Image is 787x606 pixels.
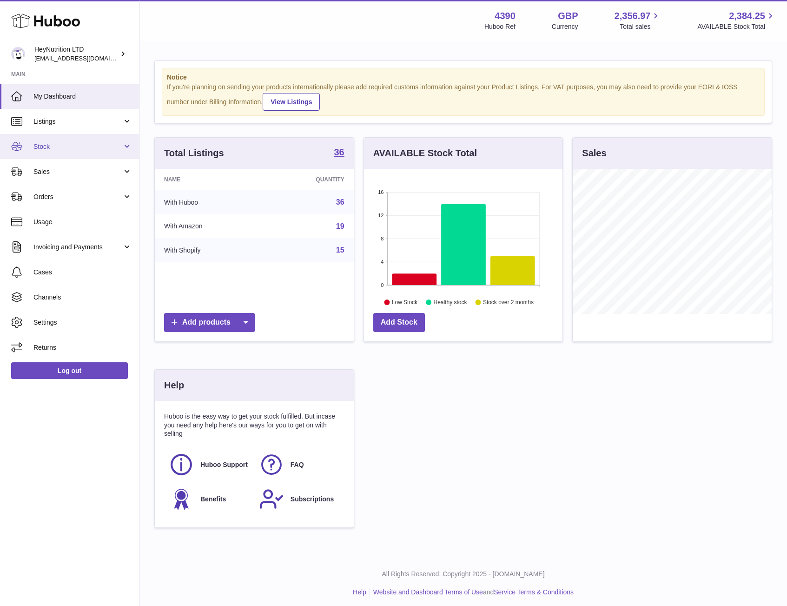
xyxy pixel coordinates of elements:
[169,452,250,477] a: Huboo Support
[34,54,137,62] span: [EMAIL_ADDRESS][DOMAIN_NAME]
[155,190,264,214] td: With Huboo
[155,214,264,239] td: With Amazon
[552,22,578,31] div: Currency
[33,167,122,176] span: Sales
[164,379,184,392] h3: Help
[33,268,132,277] span: Cases
[370,588,574,597] li: and
[353,588,366,596] a: Help
[164,147,224,160] h3: Total Listings
[259,452,340,477] a: FAQ
[169,486,250,512] a: Benefits
[433,299,467,306] text: Healthy stock
[264,169,354,190] th: Quantity
[33,318,132,327] span: Settings
[147,570,780,579] p: All Rights Reserved. Copyright 2025 - [DOMAIN_NAME]
[336,222,344,230] a: 19
[484,22,516,31] div: Huboo Ref
[615,10,661,31] a: 2,356.97 Total sales
[336,198,344,206] a: 36
[392,299,418,306] text: Low Stock
[33,343,132,352] span: Returns
[291,460,304,469] span: FAQ
[167,83,760,111] div: If you're planning on sending your products internationally please add required customs informati...
[558,10,578,22] strong: GBP
[729,10,765,22] span: 2,384.25
[697,22,776,31] span: AVAILABLE Stock Total
[381,236,384,241] text: 8
[697,10,776,31] a: 2,384.25 AVAILABLE Stock Total
[483,299,534,306] text: Stock over 2 months
[381,282,384,288] text: 0
[336,246,344,254] a: 15
[582,147,606,160] h3: Sales
[167,73,760,82] strong: Notice
[33,218,132,226] span: Usage
[200,495,226,504] span: Benefits
[33,243,122,252] span: Invoicing and Payments
[334,147,344,157] strong: 36
[615,10,651,22] span: 2,356.97
[33,193,122,201] span: Orders
[381,259,384,265] text: 4
[33,142,122,151] span: Stock
[11,362,128,379] a: Log out
[378,213,384,218] text: 12
[334,147,344,159] a: 36
[200,460,248,469] span: Huboo Support
[11,47,25,61] img: info@heynutrition.com
[164,313,255,332] a: Add products
[495,10,516,22] strong: 4390
[164,412,344,439] p: Huboo is the easy way to get your stock fulfilled. But incase you need any help here's our ways f...
[494,588,574,596] a: Service Terms & Conditions
[378,189,384,195] text: 16
[373,588,483,596] a: Website and Dashboard Terms of Use
[263,93,320,111] a: View Listings
[33,117,122,126] span: Listings
[373,147,477,160] h3: AVAILABLE Stock Total
[373,313,425,332] a: Add Stock
[620,22,661,31] span: Total sales
[155,169,264,190] th: Name
[33,293,132,302] span: Channels
[291,495,334,504] span: Subscriptions
[34,45,118,63] div: HeyNutrition LTD
[155,238,264,262] td: With Shopify
[259,486,340,512] a: Subscriptions
[33,92,132,101] span: My Dashboard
